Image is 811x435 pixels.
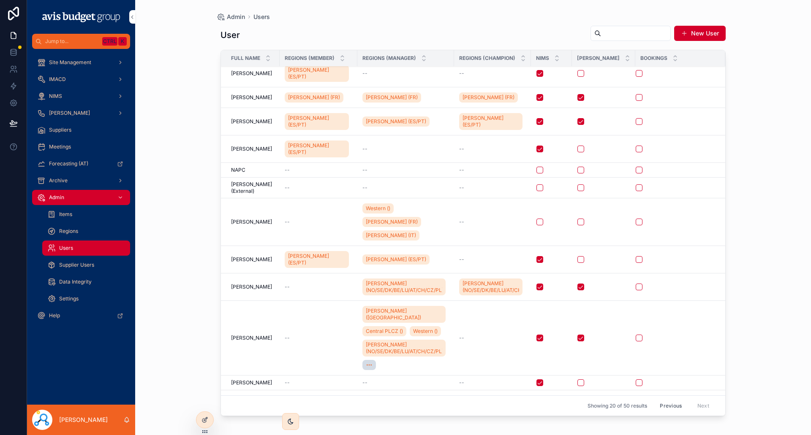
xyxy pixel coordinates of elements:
[285,184,290,191] span: --
[231,219,275,225] a: [PERSON_NAME]
[231,146,275,152] a: [PERSON_NAME]
[285,219,290,225] span: --
[285,140,349,157] a: [PERSON_NAME] (ES/PT)
[49,194,64,201] span: Admin
[674,26,726,41] button: New User
[49,160,88,167] span: Forecasting (AT)
[49,110,90,116] span: [PERSON_NAME]
[413,328,438,335] span: Western ()
[285,92,343,103] a: [PERSON_NAME] (FR)
[459,146,526,152] a: --
[577,55,620,62] span: [PERSON_NAME]
[32,173,130,188] a: Archive
[463,115,519,128] span: [PERSON_NAME] (ES/PT)
[362,70,449,77] a: --
[285,167,290,173] span: --
[231,146,272,152] span: [PERSON_NAME]
[217,13,245,21] a: Admin
[49,93,62,100] span: NIMS
[285,167,352,173] a: --
[42,224,130,239] a: Regions
[366,118,426,125] span: [PERSON_NAME] (ES/PT)
[459,335,464,341] span: --
[288,115,346,128] span: [PERSON_NAME] (ES/PT)
[285,63,352,84] a: [PERSON_NAME] (ES/PT)
[362,184,367,191] span: --
[366,219,418,225] span: [PERSON_NAME] (FR)
[42,207,130,222] a: Items
[288,94,340,101] span: [PERSON_NAME] (FR)
[463,280,519,294] span: [PERSON_NAME] (NO/SE/DK/BE/LU/AT/CH/CZ/PL)
[285,184,352,191] a: --
[42,240,130,256] a: Users
[362,306,446,323] a: [PERSON_NAME] ([GEOGRAPHIC_DATA])
[366,232,416,239] span: [PERSON_NAME] (IT)
[459,277,526,297] a: [PERSON_NAME] (NO/SE/DK/BE/LU/AT/CH/CZ/PL)
[42,274,130,289] a: Data Integrity
[285,251,349,268] a: [PERSON_NAME] (ES/PT)
[459,92,518,103] a: [PERSON_NAME] (FR)
[459,379,464,386] span: --
[49,76,66,83] span: IMACD
[231,284,272,290] span: [PERSON_NAME]
[285,379,290,386] span: --
[459,256,526,263] a: --
[654,399,688,412] button: Previous
[362,326,406,336] a: Central PLCZ ()
[49,143,71,150] span: Meetings
[366,94,418,101] span: [PERSON_NAME] (FR)
[32,156,130,171] a: Forecasting (AT)
[459,256,464,263] span: --
[362,379,367,386] span: --
[459,167,526,173] a: --
[459,184,464,191] span: --
[362,230,419,240] a: [PERSON_NAME] (IT)
[231,118,275,125] a: [PERSON_NAME]
[231,181,275,195] span: [PERSON_NAME] (External)
[362,167,449,173] a: --
[459,278,523,295] a: [PERSON_NAME] (NO/SE/DK/BE/LU/AT/CH/CZ/PL)
[32,89,130,104] a: NIMS
[362,115,449,128] a: [PERSON_NAME] (ES/PT)
[285,394,352,414] a: Scandinavia 2 (SE/[GEOGRAPHIC_DATA])
[362,253,449,266] a: [PERSON_NAME] (ES/PT)
[42,291,130,306] a: Settings
[362,304,449,372] a: [PERSON_NAME] ([GEOGRAPHIC_DATA])Central PLCZ ()Western ()[PERSON_NAME] (NO/SE/DK/BE/LU/AT/CH/CZ/PL)
[59,228,78,235] span: Regions
[231,379,272,386] span: [PERSON_NAME]
[59,245,73,251] span: Users
[285,335,352,341] a: --
[362,254,430,265] a: [PERSON_NAME] (ES/PT)
[27,49,135,334] div: scrollable content
[49,177,68,184] span: Archive
[59,295,79,302] span: Settings
[463,94,514,101] span: [PERSON_NAME] (FR)
[536,55,549,62] span: NIMS
[459,167,464,173] span: --
[459,91,526,104] a: [PERSON_NAME] (FR)
[59,416,108,424] p: [PERSON_NAME]
[49,312,60,319] span: Help
[32,55,130,70] a: Site Management
[119,38,126,45] span: K
[32,122,130,138] a: Suppliers
[285,65,349,82] a: [PERSON_NAME] (ES/PT)
[459,146,464,152] span: --
[366,308,442,321] span: [PERSON_NAME] ([GEOGRAPHIC_DATA])
[32,34,130,49] button: Jump to...CtrlK
[285,335,290,341] span: --
[459,184,526,191] a: --
[362,217,421,227] a: [PERSON_NAME] (FR)
[231,118,272,125] span: [PERSON_NAME]
[362,184,449,191] a: --
[459,111,526,132] a: [PERSON_NAME] (ES/PT)
[231,167,245,173] span: NAPC
[231,94,275,101] a: [PERSON_NAME]
[59,278,92,285] span: Data Integrity
[285,113,349,130] a: [PERSON_NAME] (ES/PT)
[32,139,130,154] a: Meetings
[366,205,390,212] span: Western ()
[231,256,272,263] span: [PERSON_NAME]
[366,256,426,263] span: [PERSON_NAME] (ES/PT)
